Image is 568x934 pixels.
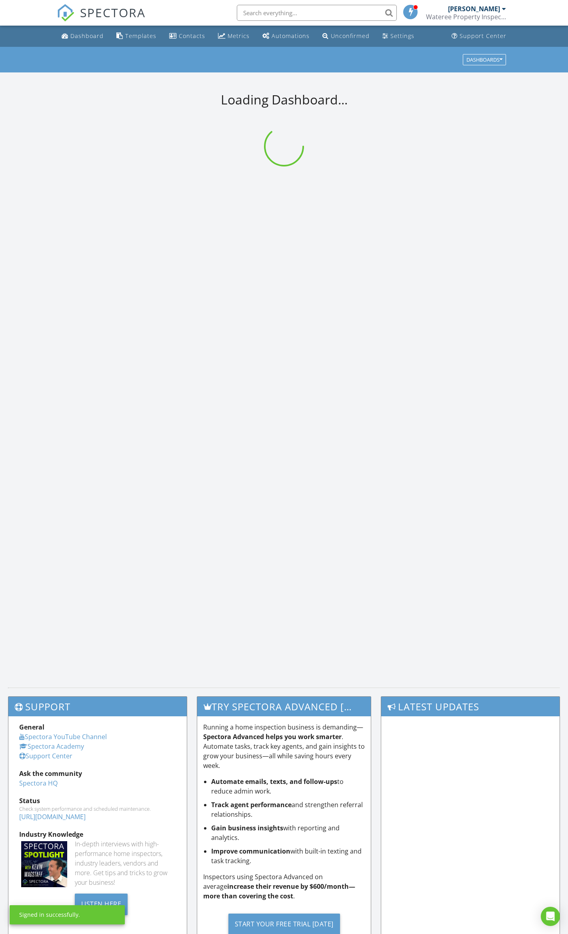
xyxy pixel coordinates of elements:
a: Automations (Basic) [259,29,313,44]
div: Metrics [228,32,250,40]
strong: Track agent performance [211,800,292,809]
h3: Try spectora advanced [DATE] [197,697,371,716]
div: Ask the community [19,769,176,778]
a: Spectora HQ [19,779,58,788]
a: Spectora YouTube Channel [19,732,107,741]
a: Dashboard [58,29,107,44]
div: [PERSON_NAME] [448,5,500,13]
input: Search everything... [237,5,397,21]
a: Support Center [19,752,72,760]
div: In-depth interviews with high-performance home inspectors, industry leaders, vendors and more. Ge... [75,839,176,887]
a: Listen Here [75,899,128,908]
h3: Support [8,697,187,716]
div: Support Center [460,32,506,40]
div: Industry Knowledge [19,830,176,839]
strong: General [19,723,44,732]
a: Templates [113,29,160,44]
a: [URL][DOMAIN_NAME] [19,812,86,821]
div: Signed in successfully. [19,911,80,919]
li: to reduce admin work. [211,777,365,796]
div: Unconfirmed [331,32,370,40]
a: Contacts [166,29,208,44]
span: SPECTORA [80,4,146,21]
p: Inspectors using Spectora Advanced on average . [203,872,365,901]
strong: Automate emails, texts, and follow-ups [211,777,337,786]
div: Listen Here [75,894,128,915]
strong: increase their revenue by $600/month—more than covering the cost [203,882,355,900]
li: with reporting and analytics. [211,823,365,842]
strong: Improve communication [211,847,290,856]
div: Dashboards [466,57,502,62]
button: Dashboards [463,54,506,65]
li: and strengthen referral relationships. [211,800,365,819]
div: Dashboard [70,32,104,40]
a: Spectora Academy [19,742,84,751]
div: Automations [272,32,310,40]
a: Support Center [448,29,510,44]
strong: Spectora Advanced helps you work smarter [203,732,342,741]
img: The Best Home Inspection Software - Spectora [57,4,74,22]
div: Templates [125,32,156,40]
h3: Latest Updates [381,697,560,716]
a: SPECTORA [57,11,146,28]
a: Metrics [215,29,253,44]
div: Wateree Property Inspections LLC [426,13,506,21]
strong: Gain business insights [211,824,283,832]
p: Running a home inspection business is demanding— . Automate tasks, track key agents, and gain ins... [203,722,365,770]
div: Status [19,796,176,806]
div: Open Intercom Messenger [541,907,560,926]
a: Settings [379,29,418,44]
div: Contacts [179,32,205,40]
div: Settings [390,32,414,40]
img: Spectoraspolightmain [21,841,67,887]
a: Unconfirmed [319,29,373,44]
li: with built-in texting and task tracking. [211,846,365,866]
div: Check system performance and scheduled maintenance. [19,806,176,812]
